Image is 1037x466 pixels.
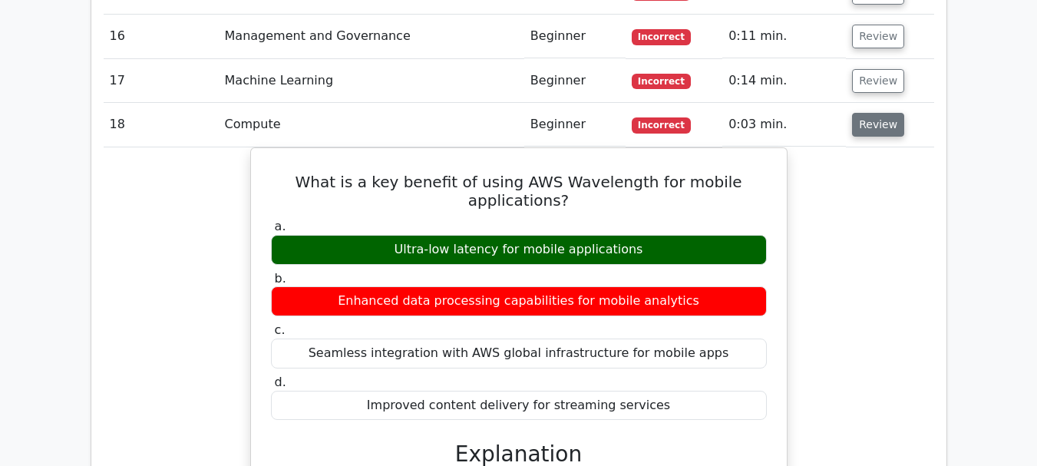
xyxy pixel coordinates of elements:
[219,15,524,58] td: Management and Governance
[271,391,767,421] div: Improved content delivery for streaming services
[722,15,846,58] td: 0:11 min.
[852,113,904,137] button: Review
[104,15,219,58] td: 16
[271,339,767,369] div: Seamless integration with AWS global infrastructure for mobile apps
[524,103,626,147] td: Beginner
[852,25,904,48] button: Review
[275,271,286,286] span: b.
[269,173,768,210] h5: What is a key benefit of using AWS Wavelength for mobile applications?
[852,69,904,93] button: Review
[219,103,524,147] td: Compute
[275,375,286,389] span: d.
[632,29,691,45] span: Incorrect
[722,103,846,147] td: 0:03 min.
[271,286,767,316] div: Enhanced data processing capabilities for mobile analytics
[632,117,691,133] span: Incorrect
[104,59,219,103] td: 17
[275,322,286,337] span: c.
[275,219,286,233] span: a.
[722,59,846,103] td: 0:14 min.
[104,103,219,147] td: 18
[219,59,524,103] td: Machine Learning
[632,74,691,89] span: Incorrect
[271,235,767,265] div: Ultra-low latency for mobile applications
[524,59,626,103] td: Beginner
[524,15,626,58] td: Beginner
